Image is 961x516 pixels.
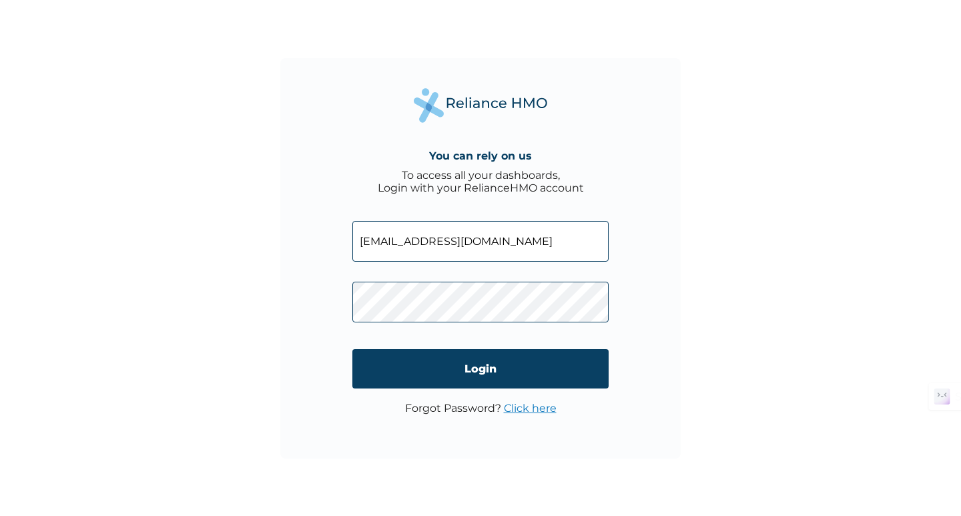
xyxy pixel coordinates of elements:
[504,402,557,415] a: Click here
[405,402,557,415] p: Forgot Password?
[414,88,547,122] img: Reliance Health's Logo
[378,169,584,194] div: To access all your dashboards, Login with your RelianceHMO account
[429,150,532,162] h4: You can rely on us
[352,221,609,262] input: Email address or HMO ID
[352,349,609,389] input: Login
